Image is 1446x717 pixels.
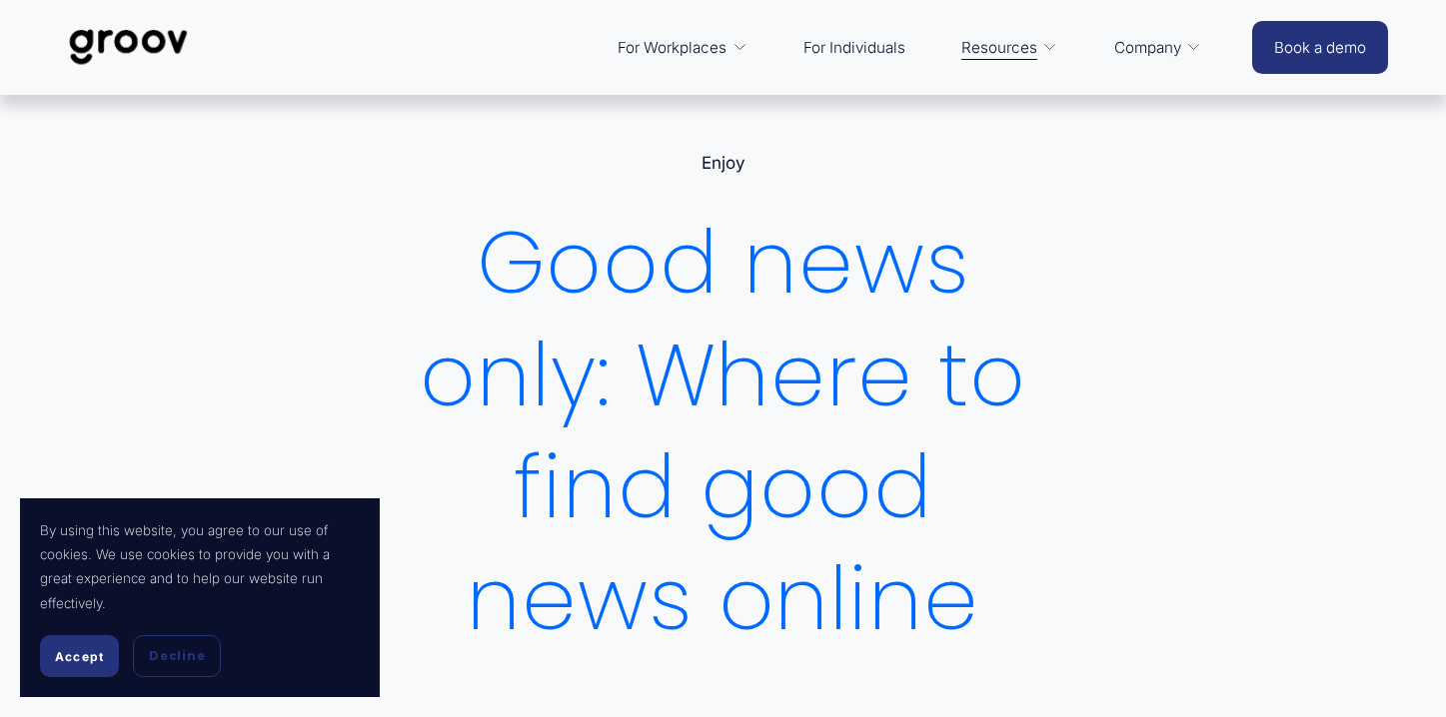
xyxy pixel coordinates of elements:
button: Decline [133,635,221,677]
h1: Good news only: Where to find good news online [391,207,1056,656]
a: folder dropdown [951,24,1068,71]
span: Decline [149,647,205,665]
span: For Workplaces [618,34,726,61]
a: Book a demo [1252,21,1388,74]
span: Company [1114,34,1181,61]
a: folder dropdown [608,24,757,71]
button: Accept [40,635,119,677]
span: Accept [55,649,104,664]
span: Resources [961,34,1037,61]
a: Enjoy [702,153,745,173]
p: By using this website, you agree to our use of cookies. We use cookies to provide you with a grea... [40,518,360,615]
a: For Individuals [793,24,915,71]
img: Groov | Workplace Science Platform | Unlock Performance | Drive Results [58,14,199,80]
a: folder dropdown [1104,24,1212,71]
section: Cookie banner [20,498,380,697]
